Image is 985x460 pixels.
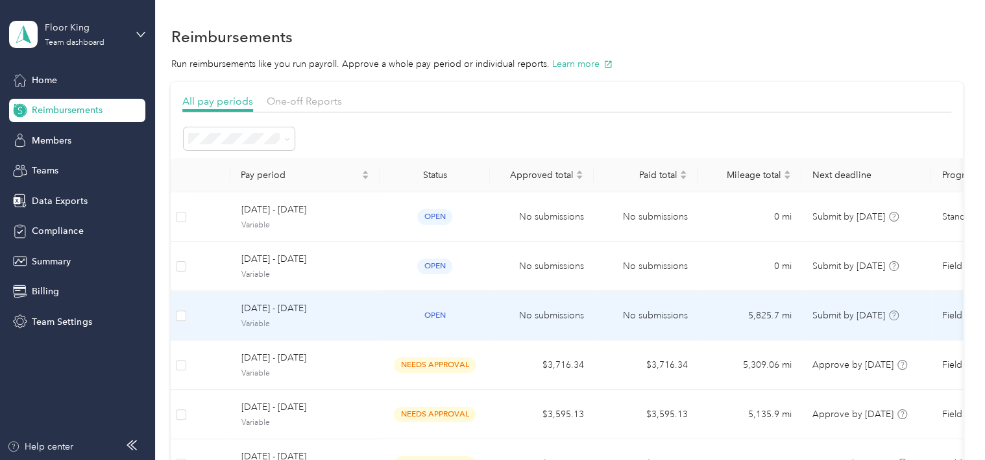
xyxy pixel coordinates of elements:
[490,158,594,192] th: Approved total
[417,308,452,323] span: open
[708,170,781,181] span: Mileage total
[490,242,594,291] td: No submissions
[241,170,359,181] span: Pay period
[241,220,369,231] span: Variable
[576,173,583,181] span: caret-down
[241,351,369,365] span: [DATE] - [DATE]
[594,192,698,242] td: No submissions
[490,192,594,242] td: No submissions
[783,173,791,181] span: caret-down
[679,168,687,176] span: caret-up
[32,224,83,238] span: Compliance
[32,164,58,177] span: Teams
[361,173,369,181] span: caret-down
[171,30,292,44] h1: Reimbursements
[32,285,59,298] span: Billing
[912,387,985,460] iframe: Everlance-gr Chat Button Frame
[32,73,57,87] span: Home
[7,440,73,454] button: Help center
[812,359,893,370] span: Approve by [DATE]
[417,209,452,224] span: open
[604,170,677,181] span: Paid total
[390,170,480,181] div: Status
[241,318,369,330] span: Variable
[32,255,71,268] span: Summary
[801,158,931,192] th: Next deadline
[552,57,613,71] button: Learn more
[698,390,801,439] td: 5,135.9 mi
[394,357,476,372] span: needs approval
[698,340,801,390] td: 5,309.06 mi
[182,95,253,107] span: All pay periods
[361,168,369,176] span: caret-up
[490,340,594,390] td: $3,716.34
[241,203,369,217] span: [DATE] - [DATE]
[594,291,698,340] td: No submissions
[812,261,884,272] span: Submit by [DATE]
[417,259,452,274] span: open
[490,291,594,340] td: No submissions
[32,103,102,117] span: Reimbursements
[698,158,801,192] th: Mileage total
[241,368,369,379] span: Variable
[32,194,87,208] span: Data Exports
[812,409,893,420] span: Approve by [DATE]
[783,168,791,176] span: caret-up
[698,291,801,340] td: 5,825.7 mi
[241,269,369,281] span: Variable
[241,252,369,266] span: [DATE] - [DATE]
[812,211,884,222] span: Submit by [DATE]
[698,192,801,242] td: 0 mi
[500,170,573,181] span: Approved total
[241,417,369,429] span: Variable
[394,407,476,422] span: needs approval
[576,168,583,176] span: caret-up
[45,21,126,34] div: Floor King
[171,57,962,71] p: Run reimbursements like you run payroll. Approve a whole pay period or individual reports.
[32,134,71,147] span: Members
[230,158,380,192] th: Pay period
[812,310,884,321] span: Submit by [DATE]
[594,158,698,192] th: Paid total
[241,301,369,316] span: [DATE] - [DATE]
[32,315,91,329] span: Team Settings
[490,390,594,439] td: $3,595.13
[698,242,801,291] td: 0 mi
[267,95,342,107] span: One-off Reports
[679,173,687,181] span: caret-down
[594,390,698,439] td: $3,595.13
[594,340,698,390] td: $3,716.34
[594,242,698,291] td: No submissions
[45,39,104,47] div: Team dashboard
[241,400,369,415] span: [DATE] - [DATE]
